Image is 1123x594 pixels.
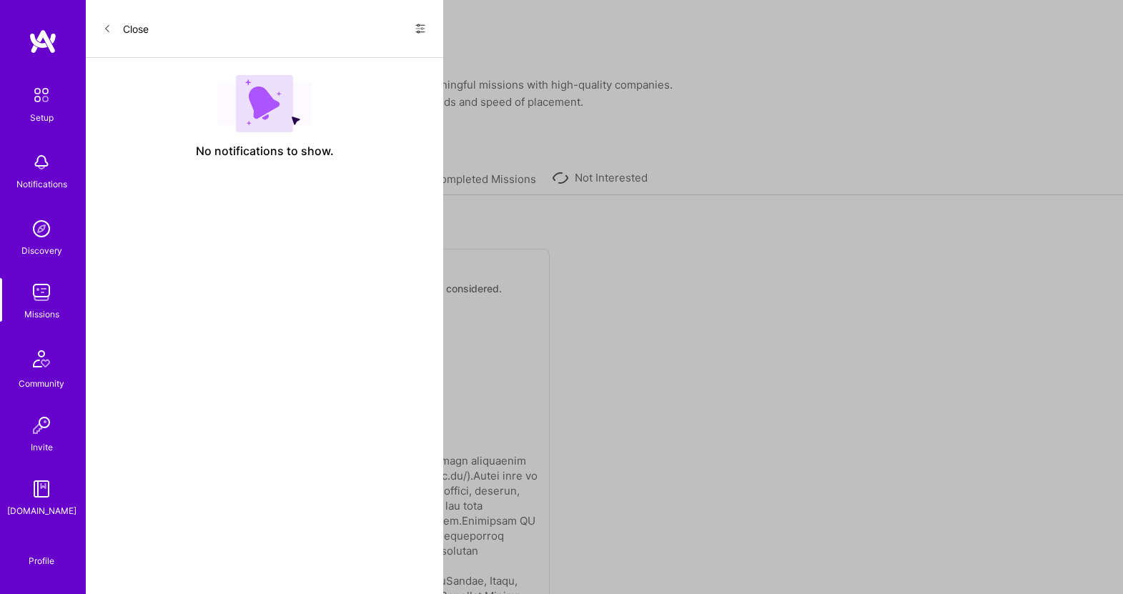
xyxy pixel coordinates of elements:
img: teamwork [27,278,56,307]
div: Setup [30,110,54,125]
div: Notifications [16,177,67,192]
span: No notifications to show. [196,144,334,159]
img: bell [27,148,56,177]
div: Invite [31,440,53,455]
div: Community [19,376,64,391]
a: Profile [24,538,59,567]
img: setup [26,80,56,110]
img: Community [24,342,59,376]
button: Close [103,17,149,40]
div: [DOMAIN_NAME] [7,503,76,518]
div: Missions [24,307,59,322]
img: Invite [27,411,56,440]
img: logo [29,29,57,54]
img: discovery [27,214,56,243]
img: empty [217,75,312,132]
div: Discovery [21,243,62,258]
div: Profile [29,553,54,567]
img: guide book [27,475,56,503]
